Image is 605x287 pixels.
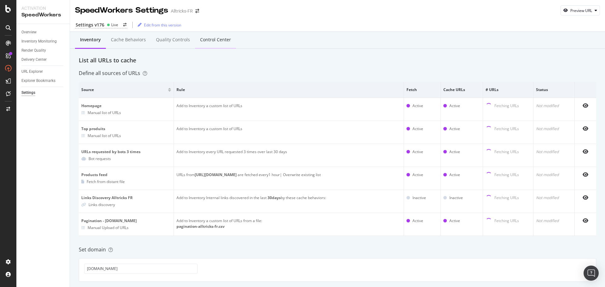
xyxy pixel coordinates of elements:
a: Settings [21,89,65,96]
div: Active [412,149,423,155]
a: Render Quality [21,47,65,54]
div: Not modified [536,126,572,132]
div: Products feed [81,172,171,178]
div: Set domain [79,246,596,253]
div: arrow-right-arrow-left [195,9,199,13]
div: Render Quality [21,47,46,54]
div: eye [583,103,588,108]
div: eye [583,126,588,131]
a: Delivery Center [21,56,65,63]
div: Manual Upload of URLs [88,225,129,230]
div: eye [583,149,588,154]
span: Rule [176,87,400,93]
div: Overview [21,29,37,36]
div: Edit from this version [144,22,181,28]
div: Pagination - [DOMAIN_NAME] [81,218,171,224]
div: URLs from are fetched every 1 hour | Overwrite existing list [176,172,401,178]
div: Active [449,172,460,178]
button: Preview URL [561,5,600,15]
div: Not modified [536,149,572,155]
div: eye [583,218,588,223]
div: SpeedWorkers [21,11,65,19]
div: Cache behaviors [111,37,146,43]
div: Fetch from distant file [87,179,125,184]
div: Inactive [449,195,463,201]
div: Active [449,149,460,155]
div: Control Center [200,37,231,43]
div: Preview URL [570,8,592,13]
div: Links Discovery Alltricks FR [81,195,171,201]
div: Manual list of URLs [88,133,121,138]
div: Top produits [81,126,171,132]
div: Open Intercom Messenger [584,266,599,281]
div: Fetching URLs [494,195,519,201]
div: Fetching URLs [494,218,519,224]
span: Source [81,87,166,93]
div: Fetching URLs [494,126,519,132]
div: Active [412,172,423,178]
div: Add to Inventory Internal links discovered in the last by these cache behaviors: [176,195,401,201]
span: # URLs [486,87,529,93]
div: pagination-alltricks-fr.csv [176,224,401,229]
div: Inventory Monitoring [21,38,57,45]
div: Active [449,126,460,132]
div: Not modified [536,218,572,224]
b: [URL][DOMAIN_NAME] [195,172,237,177]
div: Not modified [536,195,572,201]
div: Add to Inventory a custom list of URLs from a file: [176,218,401,224]
div: Bot requests [89,156,111,161]
div: Fetching URLs [494,172,519,178]
div: Explorer Bookmarks [21,77,55,84]
div: Links discovery [89,202,115,207]
div: Active [412,126,423,132]
div: Manual list of URLs [88,110,121,115]
div: Settings v176 [76,22,104,28]
td: Add to Inventory a custom list of URLs [174,98,404,121]
td: Add to Inventory a custom list of URLs [174,121,404,144]
div: Active [412,103,423,109]
div: Define all sources of URLs [79,70,147,77]
a: URL Explorer [21,68,65,75]
div: Activation [21,5,65,11]
td: Add to Inventory every URL requested 3 times over last 30 days [174,144,404,167]
a: Overview [21,29,65,36]
div: Fetching URLs [494,103,519,109]
b: 30 days [268,195,281,200]
div: arrow-right-arrow-left [123,23,127,27]
div: Alltricks-FR [171,8,193,14]
div: Delivery Center [21,56,47,63]
span: Cache URLs [443,87,479,93]
div: eye [583,195,588,200]
span: Status [536,87,570,93]
div: Settings [21,89,35,96]
div: Active [449,103,460,109]
a: Inventory Monitoring [21,38,65,45]
div: Fetching URLs [494,149,519,155]
div: Not modified [536,103,572,109]
span: Fetch [406,87,436,93]
div: Quality Controls [156,37,190,43]
div: Active [449,218,460,224]
div: List all URLs to cache [79,56,596,65]
div: Live [111,22,118,27]
div: URLs requested by bots 3 times [81,149,171,155]
div: eye [583,172,588,177]
div: Not modified [536,172,572,178]
div: URL Explorer [21,68,43,75]
div: Inventory [80,37,101,43]
div: Homepage [81,103,171,109]
div: SpeedWorkers Settings [75,5,168,16]
button: Edit from this version [135,20,181,30]
a: Explorer Bookmarks [21,77,65,84]
div: Inactive [412,195,426,201]
div: Active [412,218,423,224]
